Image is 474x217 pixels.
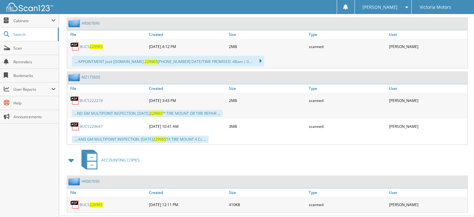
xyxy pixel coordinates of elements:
[81,21,100,26] a: HR367690
[227,30,307,39] a: Size
[68,177,81,185] img: folder2.png
[72,110,223,117] div: ...ND GM MULTIPOINT INSPECTION. [DATE] ™ TIRE MOUNT OR TIRE REPAIR ...
[70,200,80,209] img: PDF.png
[72,56,264,66] div: ... APPOINTMENT José [DOMAIN_NAME]. [PHONE_NUMBER] DATE/TIME PROMISED :48am | 0...
[72,136,209,143] div: ... AND GM MULTIPOINT INSPECTION. [DATE] TX TIRE MOUNT 4 Cc ...
[153,137,166,142] span: 229965
[13,46,56,51] span: Scan
[67,188,147,197] a: File
[227,84,307,93] a: Size
[81,75,100,80] a: MZ175605
[307,30,387,39] a: Type
[227,188,307,197] a: Size
[307,120,387,133] div: scanned
[145,59,158,64] span: 229965
[388,84,467,93] a: User
[227,120,307,133] div: 3MB
[13,87,51,92] span: User Reports
[388,120,467,133] div: [PERSON_NAME]
[80,124,103,129] a: BUCS229647
[70,42,80,51] img: PDF.png
[307,188,387,197] a: Type
[13,59,56,65] span: Reminders
[80,202,103,207] a: BUCS229965
[13,100,56,106] span: Help
[13,73,56,78] span: Bookmarks
[227,198,307,211] div: 410KB
[13,114,56,119] span: Announcements
[307,94,387,107] div: scanned
[68,73,81,81] img: folder2.png
[443,187,474,217] iframe: Chat Widget
[147,30,227,39] a: Created
[13,32,55,37] span: Search
[6,3,53,11] img: scan123-logo-white.svg
[101,157,140,163] span: ACCOUNTING COPIES
[363,5,397,9] span: [PERSON_NAME]
[70,96,80,105] img: PDF.png
[388,198,467,211] div: [PERSON_NAME]
[147,188,227,197] a: Created
[150,111,163,116] span: 229965
[147,40,227,53] div: [DATE] 4:12 PM
[227,40,307,53] div: 2MB
[388,30,467,39] a: User
[388,94,467,107] div: [PERSON_NAME]
[227,94,307,107] div: 2MB
[147,198,227,211] div: [DATE] 12:11 PM
[81,179,100,184] a: HR367690
[307,84,387,93] a: Type
[80,98,103,103] a: BUCS222218
[419,5,451,9] span: Victoria Motors
[90,44,103,49] span: 229965
[147,120,227,133] div: [DATE] 10:41 AM
[307,198,387,211] div: scanned
[147,84,227,93] a: Created
[80,44,103,49] a: BUCS229965
[70,122,80,131] img: PDF.png
[67,84,147,93] a: File
[307,40,387,53] div: scanned
[67,30,147,39] a: File
[388,40,467,53] div: [PERSON_NAME]
[90,202,103,207] span: 229965
[388,188,467,197] a: User
[78,148,140,172] a: ACCOUNTING COPIES
[147,94,227,107] div: [DATE] 3:43 PM
[68,19,81,27] img: folder2.png
[13,18,51,23] span: Cabinets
